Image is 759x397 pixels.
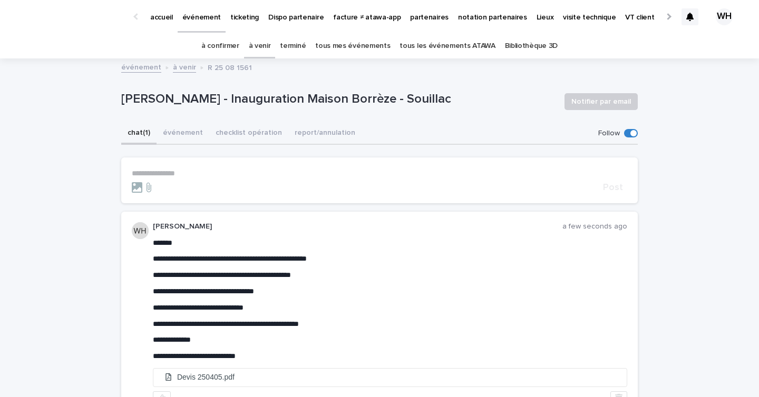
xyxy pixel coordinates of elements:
a: événement [121,61,161,73]
p: Follow [598,129,620,138]
a: Bibliothèque 3D [505,34,558,58]
a: à venir [249,34,271,58]
a: à venir [173,61,196,73]
li: Devis 250405.pdf [153,369,627,386]
img: Ls34BcGeRexTGTNfXpUC [21,6,123,27]
a: tous mes événements [315,34,390,58]
a: tous les événements ATAWA [400,34,495,58]
a: Devis 250405.pdf [153,369,627,386]
span: Notifier par email [571,96,631,107]
button: report/annulation [288,123,362,145]
p: [PERSON_NAME] [153,222,562,231]
button: chat (1) [121,123,157,145]
button: événement [157,123,209,145]
a: à confirmer [201,34,239,58]
button: Notifier par email [565,93,638,110]
p: a few seconds ago [562,222,627,231]
button: checklist opération [209,123,288,145]
span: Post [603,183,623,192]
p: R 25 08 1561 [208,61,252,73]
a: terminé [280,34,306,58]
button: Post [599,183,627,192]
p: [PERSON_NAME] - Inauguration Maison Borrèze - Souillac [121,92,556,107]
div: WH [716,8,733,25]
